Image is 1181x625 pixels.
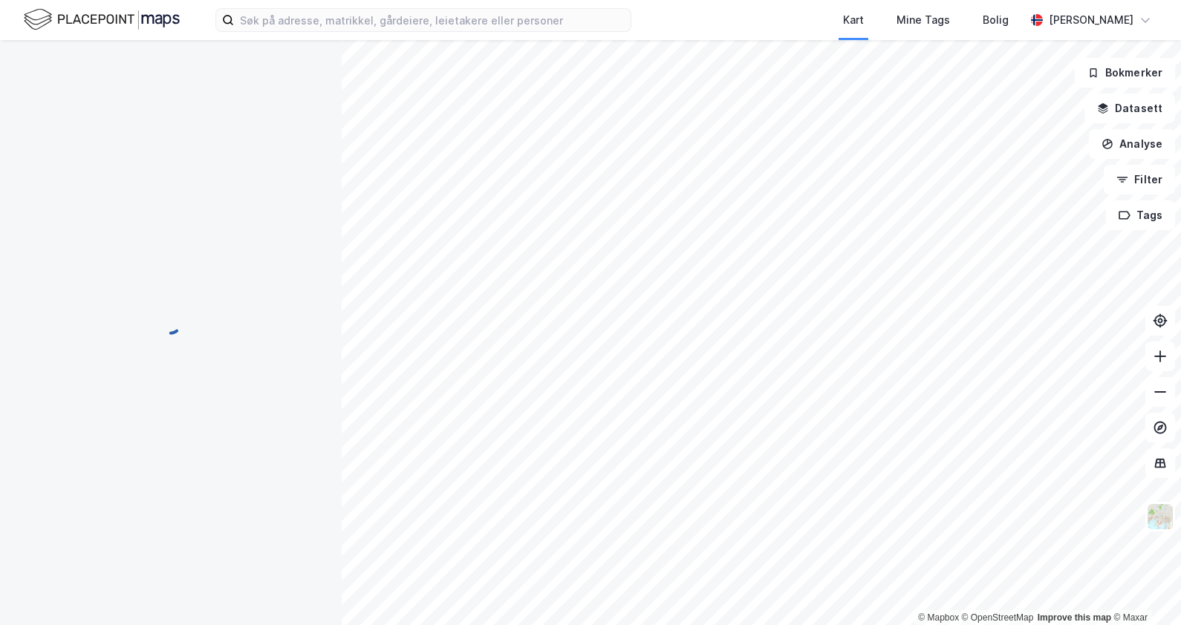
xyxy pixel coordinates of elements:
[1107,554,1181,625] div: Kontrollprogram for chat
[1089,129,1175,159] button: Analyse
[1106,200,1175,230] button: Tags
[1146,503,1174,531] img: Z
[234,9,631,31] input: Søk på adresse, matrikkel, gårdeiere, leietakere eller personer
[897,11,950,29] div: Mine Tags
[1107,554,1181,625] iframe: Chat Widget
[918,612,959,623] a: Mapbox
[24,7,180,33] img: logo.f888ab2527a4732fd821a326f86c7f29.svg
[983,11,1009,29] div: Bolig
[962,612,1034,623] a: OpenStreetMap
[1104,165,1175,194] button: Filter
[1038,612,1111,623] a: Improve this map
[1049,11,1133,29] div: [PERSON_NAME]
[159,312,183,336] img: spinner.a6d8c91a73a9ac5275cf975e30b51cfb.svg
[1075,58,1175,88] button: Bokmerker
[1084,94,1175,123] button: Datasett
[843,11,864,29] div: Kart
